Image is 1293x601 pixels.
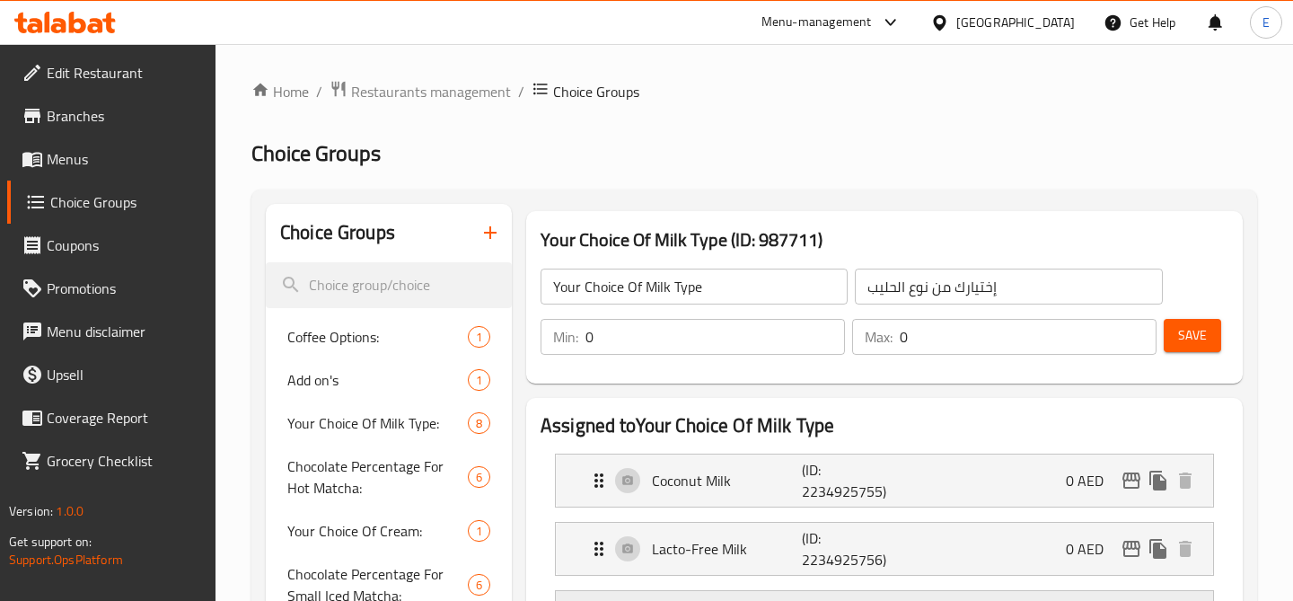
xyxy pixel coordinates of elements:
li: Expand [541,515,1228,583]
div: Choices [468,466,490,488]
span: Promotions [47,278,201,299]
span: Version: [9,499,53,523]
span: Grocery Checklist [47,450,201,472]
span: Your Choice Of Cream: [287,520,468,542]
span: Save [1178,324,1207,347]
button: delete [1172,467,1199,494]
span: 6 [469,469,489,486]
p: (ID: 2234925756) [802,527,902,570]
p: Lacto-Free Milk [652,538,802,560]
a: Coupons [7,224,215,267]
span: 8 [469,415,489,432]
span: Add on's [287,369,468,391]
div: Coffee Options:1 [266,315,512,358]
input: search [266,262,512,308]
span: Choice Groups [251,133,381,173]
span: E [1262,13,1270,32]
a: Edit Restaurant [7,51,215,94]
div: Menu-management [761,12,872,33]
span: Coffee Options: [287,326,468,348]
a: Restaurants management [330,80,511,103]
a: Promotions [7,267,215,310]
div: Choices [468,326,490,348]
div: Choices [468,520,490,542]
a: Upsell [7,353,215,396]
div: Your Choice Of Cream:1 [266,509,512,552]
a: Branches [7,94,215,137]
button: edit [1118,535,1145,562]
a: Coverage Report [7,396,215,439]
span: Choice Groups [50,191,201,213]
span: Coverage Report [47,407,201,429]
p: 0 AED [1066,470,1118,491]
a: Menus [7,137,215,181]
p: 0 AED [1066,538,1118,560]
div: Expand [556,523,1213,575]
a: Grocery Checklist [7,439,215,482]
a: Menu disclaimer [7,310,215,353]
div: Choices [468,369,490,391]
span: Get support on: [9,530,92,553]
span: 1.0.0 [56,499,84,523]
div: Your Choice Of Milk Type:8 [266,402,512,445]
h2: Assigned to Your Choice Of Milk Type [541,412,1228,439]
button: duplicate [1145,467,1172,494]
span: 1 [469,329,489,346]
span: Coupons [47,234,201,256]
p: (ID: 2234925755) [802,459,902,502]
div: Chocolate Percentage For Hot Matcha:6 [266,445,512,509]
span: Upsell [47,364,201,385]
span: Menu disclaimer [47,321,201,342]
li: Expand [541,446,1228,515]
span: Your Choice Of Milk Type: [287,412,468,434]
div: [GEOGRAPHIC_DATA] [956,13,1075,32]
span: Branches [47,105,201,127]
nav: breadcrumb [251,80,1257,103]
span: Menus [47,148,201,170]
p: Max: [865,326,893,348]
span: 1 [469,523,489,540]
span: Edit Restaurant [47,62,201,84]
span: Chocolate Percentage For Hot Matcha: [287,455,468,499]
li: / [316,81,322,102]
div: Choices [468,574,490,596]
a: Home [251,81,309,102]
div: Add on's1 [266,358,512,402]
span: Restaurants management [351,81,511,102]
button: Save [1164,319,1221,352]
p: Coconut Milk [652,470,802,491]
button: edit [1118,467,1145,494]
li: / [518,81,524,102]
span: 6 [469,577,489,594]
span: 1 [469,372,489,389]
h3: Your Choice Of Milk Type (ID: 987711) [541,225,1228,254]
span: Choice Groups [553,81,639,102]
p: Min: [553,326,578,348]
a: Choice Groups [7,181,215,224]
h2: Choice Groups [280,219,395,246]
div: Expand [556,455,1213,507]
button: duplicate [1145,535,1172,562]
a: Support.OpsPlatform [9,548,123,571]
button: delete [1172,535,1199,562]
